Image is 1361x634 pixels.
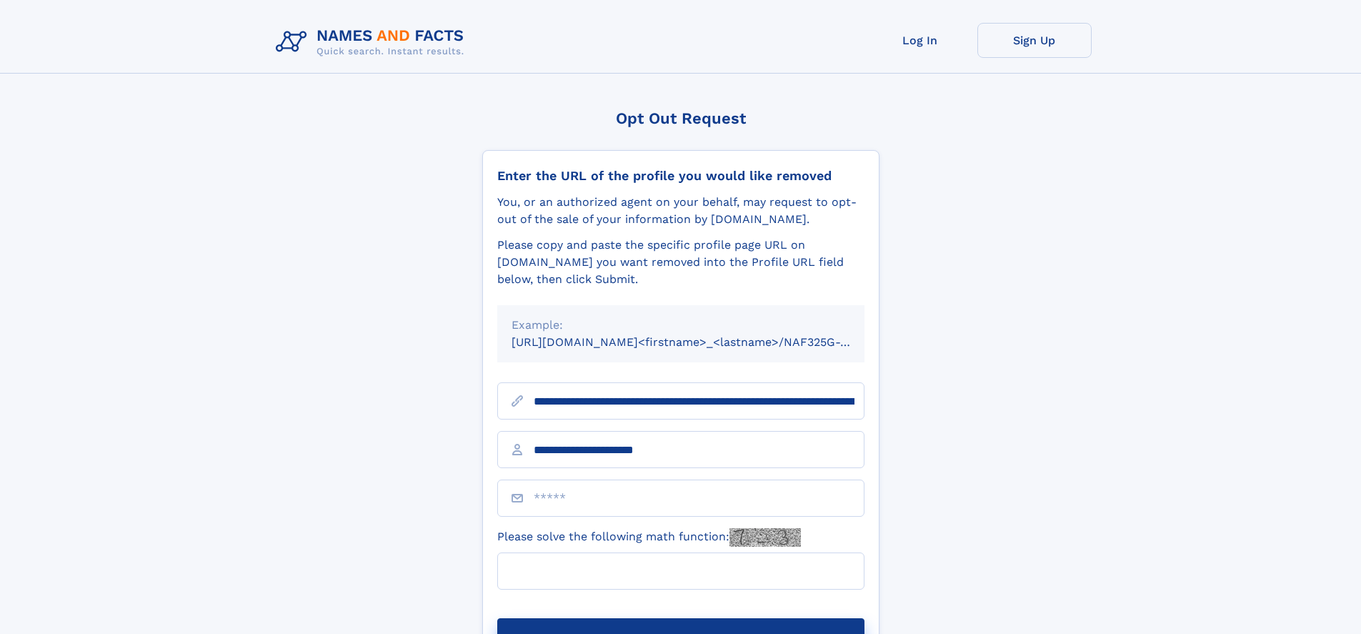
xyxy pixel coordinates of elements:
[482,109,879,127] div: Opt Out Request
[863,23,977,58] a: Log In
[270,23,476,61] img: Logo Names and Facts
[497,168,864,184] div: Enter the URL of the profile you would like removed
[512,335,892,349] small: [URL][DOMAIN_NAME]<firstname>_<lastname>/NAF325G-xxxxxxxx
[497,194,864,228] div: You, or an authorized agent on your behalf, may request to opt-out of the sale of your informatio...
[497,528,801,547] label: Please solve the following math function:
[977,23,1092,58] a: Sign Up
[512,317,850,334] div: Example:
[497,237,864,288] div: Please copy and paste the specific profile page URL on [DOMAIN_NAME] you want removed into the Pr...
